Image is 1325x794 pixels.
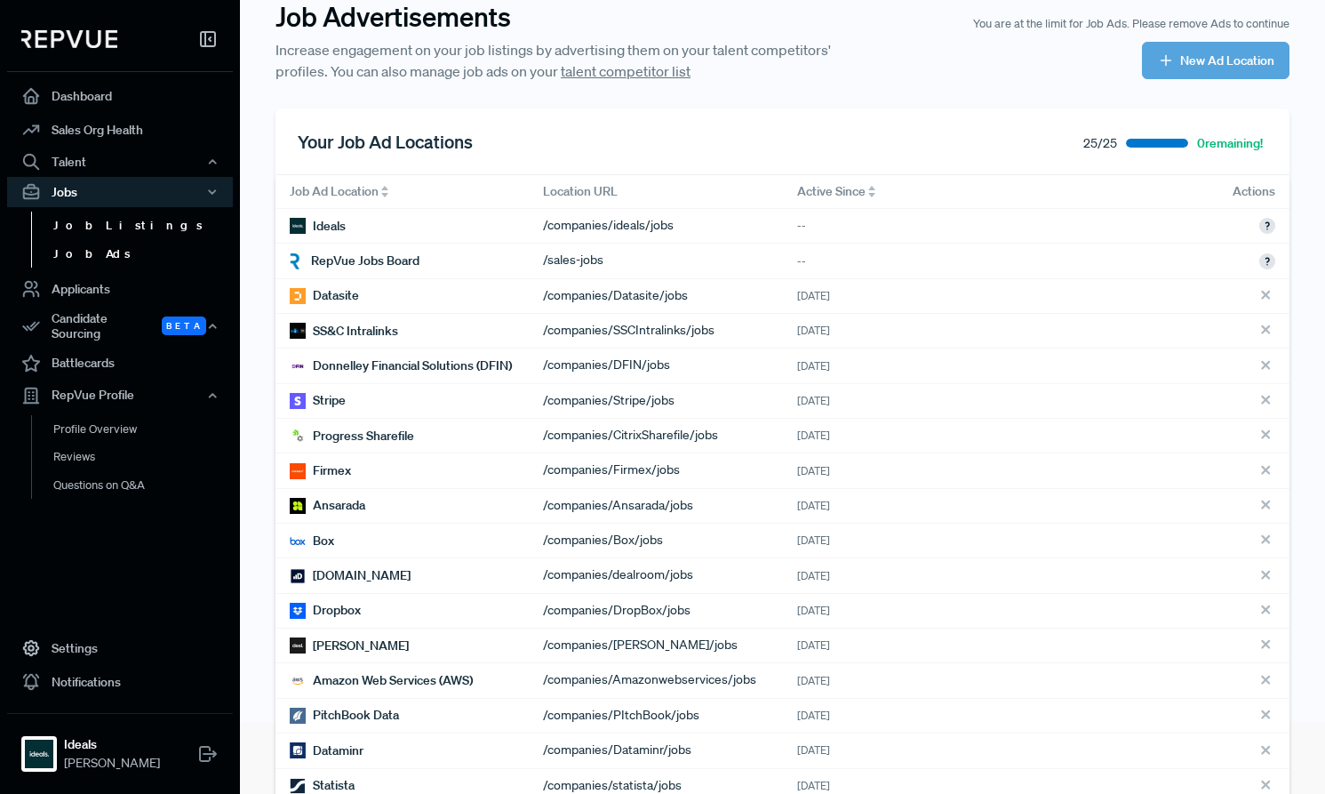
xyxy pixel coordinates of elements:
[783,699,1036,734] div: [DATE]
[290,218,306,234] img: Ideals
[290,498,306,514] img: Ansarada
[783,209,1036,244] div: --
[543,286,710,306] div: / companies/Datasite/jobs
[543,741,714,760] a: /companies/Dataminr/jobs
[783,629,1036,663] div: [DATE]
[290,322,398,341] div: SS&C Intralinks
[7,272,233,306] a: Applicants
[64,735,160,754] strong: Ideals
[7,713,233,780] a: IdealsIdeals[PERSON_NAME]
[7,631,233,665] a: Settings
[7,79,233,113] a: Dashboard
[543,706,722,726] div: / companies/PItchBook/jobs
[543,321,737,341] a: /companies/SSCIntralinks/jobs
[290,706,399,725] div: PitchBook Data
[31,240,257,269] a: Job Ads
[543,216,696,236] div: / companies/ideals/jobs
[783,175,1036,209] div: Toggle SortBy
[290,601,361,620] div: Dropbox
[290,461,351,480] div: Firmex
[290,742,306,758] img: Dataminr
[290,742,363,760] div: Dataminr
[64,754,160,773] span: [PERSON_NAME]
[543,636,760,655] div: / companies/[PERSON_NAME]/jobs
[25,740,53,768] img: Ideals
[543,286,710,306] a: /companies/Datasite/jobs
[31,212,257,240] a: Job Listings
[290,357,512,375] div: Donnelley Financial Solutions (DFIN)
[290,496,365,515] div: Ansarada
[783,734,1036,768] div: [DATE]
[7,177,233,207] button: Jobs
[543,356,692,375] div: / companies/DFIN/jobs
[290,778,306,794] img: Statista
[290,671,473,690] div: Amazon Web Services (AWS)
[543,601,713,621] div: / companies/DropBox/jobs
[290,637,409,655] div: [PERSON_NAME]
[290,532,334,550] div: Box
[543,496,715,516] div: / companies/Ansarada/jobs
[275,39,880,82] p: Increase engagement on your job listings by advertising them on your talent competitors' profiles...
[290,427,414,445] div: Progress Sharefile
[783,663,1036,698] div: [DATE]
[783,419,1036,453] div: [DATE]
[311,252,419,270] span: RepVue Jobs Board
[543,741,714,760] div: / companies/Dataminr/jobs
[543,461,702,480] div: / companies/Firmex/jobs
[561,62,690,80] a: talent competitor list
[543,601,713,621] a: /companies/DropBox/jobs
[290,463,306,479] img: Firmex
[783,279,1036,314] div: [DATE]
[1233,182,1275,201] span: Actions
[7,347,233,381] a: Battlecards
[783,314,1036,349] div: [DATE]
[543,391,697,411] a: /companies/Stripe/jobs
[797,182,866,201] span: Active Since
[783,489,1036,524] div: [DATE]
[543,496,715,516] a: /companies/Ansarada/jobs
[543,531,685,550] a: /companies/Box/jobs
[973,15,1289,33] div: You are at the limit for Job Ads. Please remove Ads to continue
[783,453,1036,488] div: [DATE]
[290,568,306,584] img: Dealroom.co
[290,182,379,201] span: Job Ad Location
[21,30,117,48] img: RepVue
[290,428,306,444] img: Progress Sharefile
[783,558,1036,593] div: [DATE]
[290,566,411,585] div: [DOMAIN_NAME]
[783,524,1036,558] div: [DATE]
[290,533,306,549] img: Box
[7,306,233,347] button: Candidate Sourcing Beta
[290,391,346,410] div: Stripe
[543,461,702,480] a: /companies/Firmex/jobs
[7,665,233,699] a: Notifications
[543,531,685,550] div: / companies/Box/jobs
[298,131,473,152] h3: Your Job Ad Locations
[7,306,233,347] div: Candidate Sourcing
[543,426,740,445] a: /companies/CitrixSharefile/jobs
[290,603,306,619] img: Dropbox
[290,708,306,724] img: PitchBook Data
[31,443,257,471] a: Reviews
[543,216,696,236] a: /companies/ideals/jobs
[783,594,1036,629] div: [DATE]
[290,323,306,339] img: SS&C Intralinks
[1197,139,1263,148] span: 0 remaining!
[31,415,257,444] a: Profile Overview
[162,317,206,335] span: Beta
[7,113,233,147] a: Sales Org Health
[543,251,626,270] div: / sales-jobs
[290,253,303,269] img: RepVue
[7,147,233,177] div: Talent
[783,384,1036,419] div: [DATE]
[7,381,233,411] button: RepVue Profile
[290,217,346,236] div: Ideals
[275,175,529,209] div: Toggle SortBy
[543,356,692,375] a: /companies/DFIN/jobs
[290,358,306,374] img: Donnelley Financial Solutions (DFIN)
[31,471,257,500] a: Questions on Q&A
[543,670,778,690] a: /companies/Amazonwebservices/jobs
[290,673,306,689] img: Amazon Web Services (AWS)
